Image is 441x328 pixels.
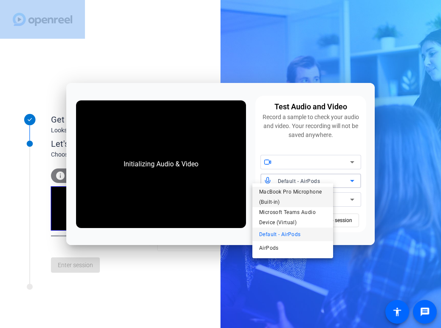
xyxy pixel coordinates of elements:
[55,171,65,181] mat-icon: info
[259,187,326,207] span: MacBook Pro Microphone (Built-in)
[51,113,221,126] div: Get Ready!
[51,137,238,150] div: Let's get connected.
[51,126,221,135] div: Looks like you've been invited to join
[420,307,430,317] mat-icon: message
[274,101,347,113] div: Test Audio and Video
[392,307,402,317] mat-icon: accessibility
[51,150,238,159] div: Choose your settings
[259,207,326,228] span: Microsoft Teams Audio Device (Virtual)
[259,229,300,240] span: Default - AirPods
[259,243,279,253] span: AirPods
[260,113,361,140] div: Record a sample to check your audio and video. Your recording will not be saved anywhere.
[310,214,359,227] button: Back to session
[317,212,352,228] span: Back to session
[278,178,320,184] span: Default - AirPods
[115,151,207,178] div: Initializing Audio & Video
